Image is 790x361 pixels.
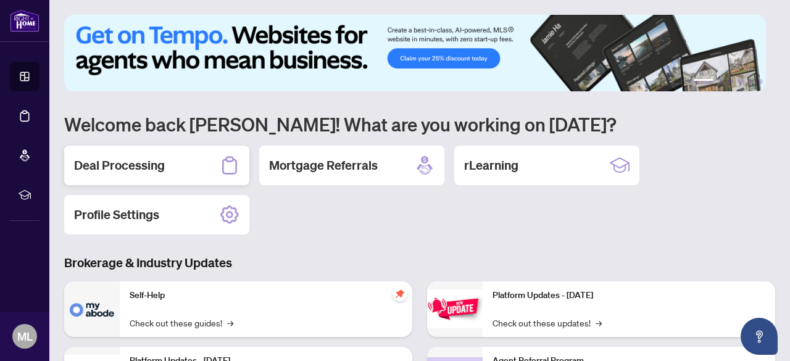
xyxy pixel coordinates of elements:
h2: Mortgage Referrals [269,157,378,174]
button: 3 [728,79,733,84]
button: 6 [758,79,763,84]
h2: rLearning [464,157,518,174]
span: → [596,316,602,330]
span: ML [17,328,33,345]
img: logo [10,9,39,32]
button: 1 [694,79,713,84]
button: 5 [748,79,753,84]
button: 2 [718,79,723,84]
a: Check out these updates!→ [493,316,602,330]
button: 4 [738,79,743,84]
button: Open asap [741,318,778,355]
span: → [227,316,233,330]
p: Platform Updates - [DATE] [493,289,765,302]
h2: Profile Settings [74,206,159,223]
h1: Welcome back [PERSON_NAME]! What are you working on [DATE]? [64,112,775,136]
span: pushpin [393,286,407,301]
img: Self-Help [64,281,120,337]
img: Platform Updates - June 23, 2025 [427,289,483,328]
h3: Brokerage & Industry Updates [64,254,775,272]
a: Check out these guides!→ [130,316,233,330]
p: Self-Help [130,289,402,302]
img: Slide 0 [64,15,766,91]
h2: Deal Processing [74,157,165,174]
